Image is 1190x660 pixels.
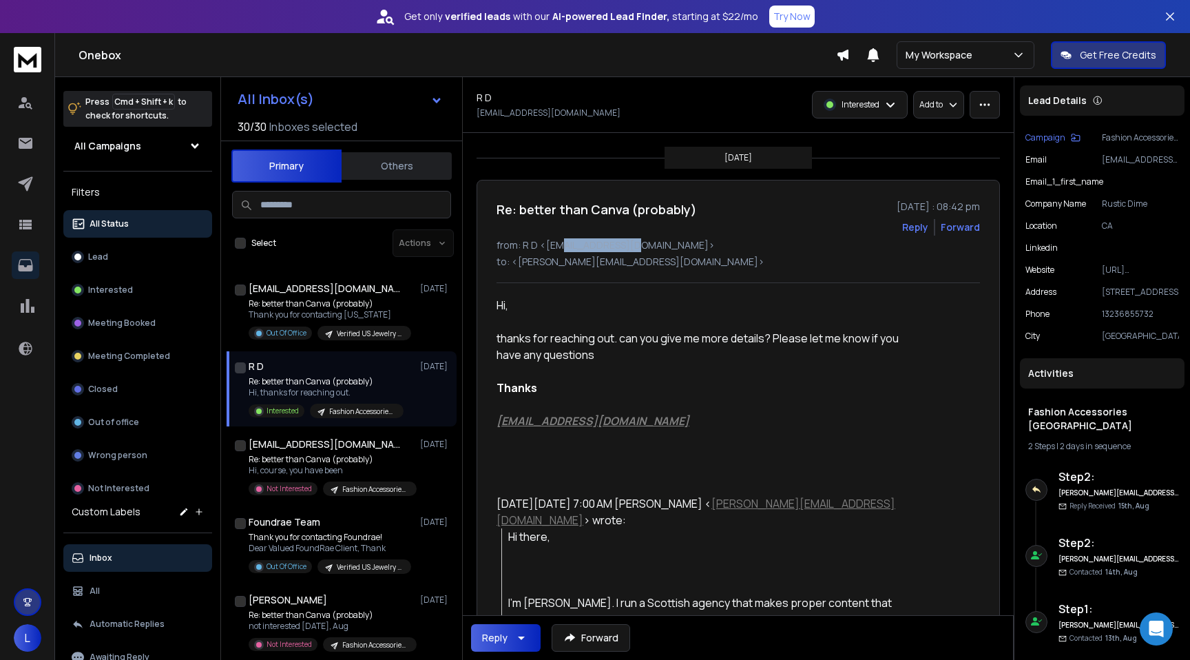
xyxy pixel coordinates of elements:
p: Interested [88,285,133,296]
p: Interested [842,99,879,110]
h1: Onebox [79,47,836,63]
p: [EMAIL_ADDRESS][DOMAIN_NAME] [1102,154,1179,165]
p: [GEOGRAPHIC_DATA] [1102,331,1179,342]
p: [URL][DOMAIN_NAME] [1102,265,1179,276]
span: 30 / 30 [238,118,267,135]
p: linkedin [1025,243,1058,254]
button: Meeting Completed [63,342,212,370]
p: Interested [267,406,299,416]
h3: Custom Labels [72,505,140,519]
p: Fashion Accessories [GEOGRAPHIC_DATA] [329,406,395,417]
p: Get Free Credits [1080,48,1156,62]
button: Reply [471,624,541,652]
button: Wrong person [63,442,212,469]
p: All Status [90,218,129,229]
h6: Step 1 : [1058,601,1179,617]
h1: R D [477,91,492,105]
p: Verified US Jewelry Targetron Large [337,329,403,339]
b: Thanks [497,380,537,395]
button: All Campaigns [63,132,212,160]
div: Hi, [497,297,899,313]
p: address [1025,287,1056,298]
p: Meeting Completed [88,351,170,362]
p: Company Name [1025,198,1086,209]
p: All [90,586,100,597]
p: location [1025,220,1057,231]
button: Inbox [63,544,212,572]
p: Out Of Office [267,328,306,338]
div: | [1028,441,1176,452]
button: Closed [63,375,212,403]
h3: Filters [63,183,212,202]
p: Phone [1025,309,1050,320]
button: Try Now [769,6,815,28]
p: CA [1102,220,1179,231]
div: Forward [941,220,980,234]
p: Not Interested [267,484,312,494]
button: L [14,624,41,652]
p: Thank you for contacting [US_STATE] [249,309,411,320]
p: [DATE] [420,595,451,606]
p: [DATE] [420,283,451,294]
button: All [63,577,212,605]
span: Cmd + Shift + k [112,94,175,110]
button: Meeting Booked [63,309,212,337]
p: Re: better than Canva (probably) [249,298,411,309]
p: [DATE] [420,361,451,372]
button: Campaign [1025,132,1081,143]
p: Meeting Booked [88,318,156,329]
div: Activities [1020,358,1184,389]
p: website [1025,265,1054,276]
p: Hi, course, you have been [249,465,414,476]
span: 2 Steps [1028,440,1055,452]
p: city [1025,331,1040,342]
p: Fashion Accessories [GEOGRAPHIC_DATA] [1102,132,1179,143]
p: Inbox [90,553,112,564]
h3: Inboxes selected [269,118,357,135]
p: Not Interested [267,639,312,650]
p: Try Now [773,10,811,23]
button: Forward [552,624,630,652]
strong: verified leads [445,10,510,23]
p: Email [1025,154,1047,165]
h6: [PERSON_NAME][EMAIL_ADDRESS][DOMAIN_NAME] [1058,488,1179,498]
p: from: R D <[EMAIL_ADDRESS][DOMAIN_NAME]> [497,238,980,252]
p: to: <[PERSON_NAME][EMAIL_ADDRESS][DOMAIN_NAME]> [497,255,980,269]
h1: Fashion Accessories [GEOGRAPHIC_DATA] [1028,405,1176,433]
p: [DATE] [420,439,451,450]
h1: [PERSON_NAME] [249,593,327,607]
p: Re: better than Canva (probably) [249,376,404,387]
p: [DATE] [420,517,451,528]
p: Campaign [1025,132,1065,143]
h1: [EMAIL_ADDRESS][DOMAIN_NAME] [249,437,400,451]
a: [EMAIL_ADDRESS][DOMAIN_NAME] [497,413,689,429]
h6: Step 2 : [1058,535,1179,551]
strong: AI-powered Lead Finder, [552,10,669,23]
div: [DATE][DATE] 7:00 AM [PERSON_NAME] < > wrote: [497,495,899,528]
div: Open Intercom Messenger [1140,612,1173,646]
p: not interested [DATE], Aug [249,621,414,632]
p: Rustic Dime [1102,198,1179,209]
span: 2 days in sequence [1060,440,1131,452]
span: 15th, Aug [1118,501,1149,511]
button: All Status [63,210,212,238]
p: Hi, thanks for reaching out. [249,387,404,398]
h6: [PERSON_NAME][EMAIL_ADDRESS][DOMAIN_NAME] [1058,554,1179,564]
p: Re: better than Canva (probably) [249,610,414,621]
button: Not Interested [63,475,212,502]
button: Interested [63,276,212,304]
p: Contacted [1069,567,1138,577]
h1: R D [249,360,264,373]
button: Primary [231,149,342,183]
p: Automatic Replies [90,619,165,630]
button: All Inbox(s) [227,85,454,113]
h1: Foundrae Team [249,515,320,529]
button: Reply [902,220,928,234]
p: Contacted [1069,633,1137,643]
p: email_1_first_name [1025,176,1103,187]
p: Verified US Jewelry Targetron Large [337,562,403,573]
p: Lead [88,251,108,262]
h1: Re: better than Canva (probably) [497,200,697,219]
